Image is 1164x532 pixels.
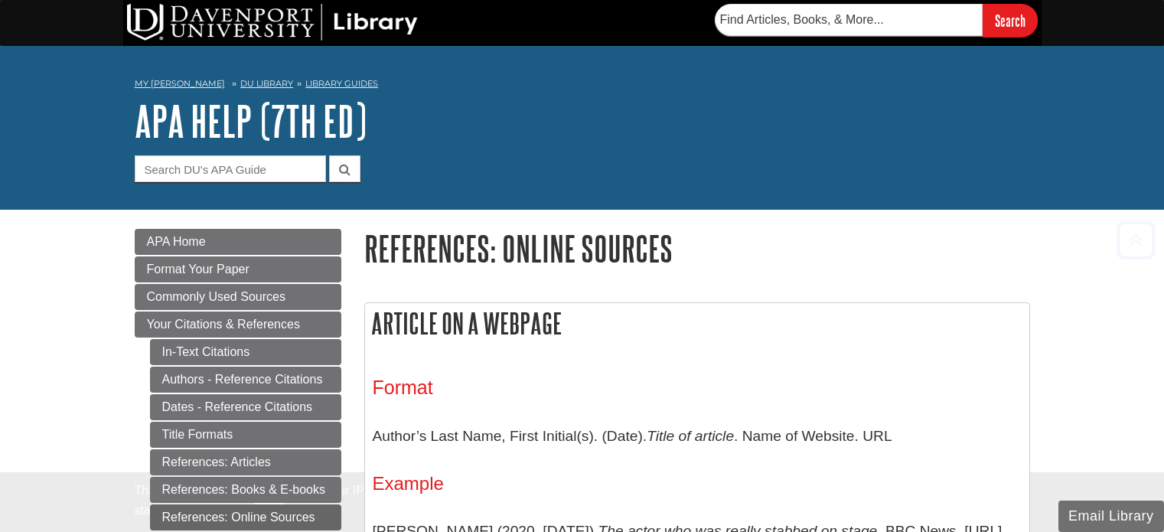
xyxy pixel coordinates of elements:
img: DU Library [127,4,418,41]
h2: Article on a Webpage [365,303,1029,344]
button: Email Library [1058,501,1164,532]
a: Authors - Reference Citations [150,367,341,393]
nav: breadcrumb [135,73,1030,98]
a: References: Articles [150,449,341,475]
input: Find Articles, Books, & More... [715,4,983,36]
a: In-Text Citations [150,339,341,365]
span: Format Your Paper [147,263,249,276]
h1: References: Online Sources [364,229,1030,268]
a: Library Guides [305,78,378,89]
h4: Example [373,474,1022,494]
a: Back to Top [1111,230,1160,250]
input: Search [983,4,1038,37]
a: DU Library [240,78,293,89]
span: Your Citations & References [147,318,300,331]
a: Format Your Paper [135,256,341,282]
a: References: Online Sources [150,504,341,530]
a: Dates - Reference Citations [150,394,341,420]
input: Search DU's APA Guide [135,155,326,182]
h3: Format [373,377,1022,399]
a: References: Books & E-books [150,477,341,503]
span: APA Home [147,235,206,248]
a: APA Help (7th Ed) [135,97,367,145]
a: Your Citations & References [135,312,341,338]
a: APA Home [135,229,341,255]
a: Title Formats [150,422,341,448]
span: Commonly Used Sources [147,290,285,303]
a: My [PERSON_NAME] [135,77,225,90]
form: Searches DU Library's articles, books, and more [715,4,1038,37]
i: Title of article [647,428,734,444]
a: Commonly Used Sources [135,284,341,310]
p: Author’s Last Name, First Initial(s). (Date). . Name of Website. URL [373,414,1022,459]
